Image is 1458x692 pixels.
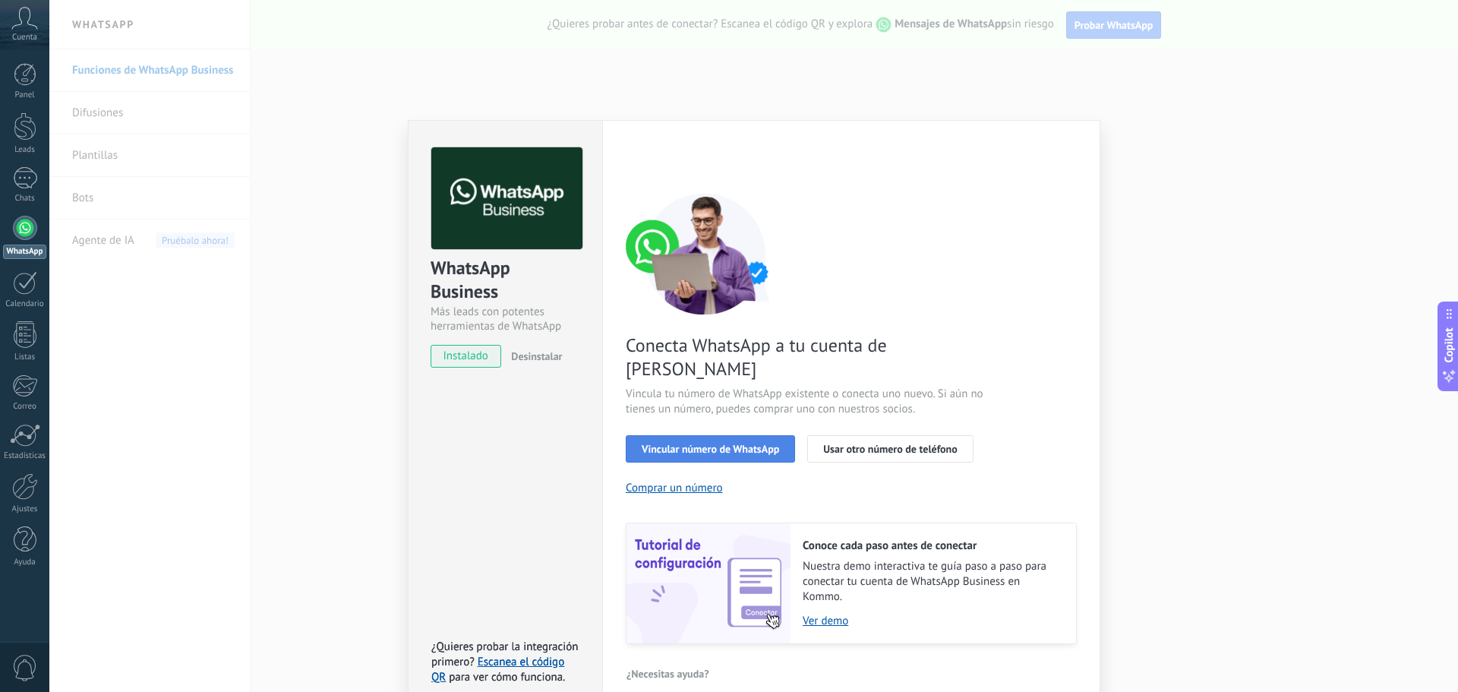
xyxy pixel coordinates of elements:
[3,194,47,204] div: Chats
[1441,327,1456,362] span: Copilot
[3,504,47,514] div: Ajustes
[3,245,46,259] div: WhatsApp
[626,387,987,417] span: Vincula tu número de WhatsApp existente o conecta uno nuevo. Si aún no tienes un número, puedes c...
[431,147,582,250] img: logo_main.png
[626,481,723,495] button: Comprar un número
[511,349,562,363] span: Desinstalar
[803,559,1061,605] span: Nuestra demo interactiva te guía paso a paso para conectar tu cuenta de WhatsApp Business en Kommo.
[803,539,1061,553] h2: Conoce cada paso antes de conectar
[505,345,562,368] button: Desinstalar
[626,193,785,314] img: connect number
[642,444,779,454] span: Vincular número de WhatsApp
[626,435,795,463] button: Vincular número de WhatsApp
[3,352,47,362] div: Listas
[3,558,47,567] div: Ayuda
[431,640,579,669] span: ¿Quieres probar la integración primero?
[626,333,987,381] span: Conecta WhatsApp a tu cuenta de [PERSON_NAME]
[3,402,47,412] div: Correo
[626,662,710,685] button: ¿Necesitas ayuda?
[431,345,500,368] span: instalado
[431,655,564,684] a: Escanea el código QR
[3,451,47,461] div: Estadísticas
[431,305,580,333] div: Más leads con potentes herramientas de WhatsApp
[431,256,580,305] div: WhatsApp Business
[803,614,1061,628] a: Ver demo
[807,435,973,463] button: Usar otro número de teléfono
[626,668,709,679] span: ¿Necesitas ayuda?
[12,33,37,43] span: Cuenta
[3,90,47,100] div: Panel
[3,299,47,309] div: Calendario
[3,145,47,155] div: Leads
[449,670,565,684] span: para ver cómo funciona.
[823,444,957,454] span: Usar otro número de teléfono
